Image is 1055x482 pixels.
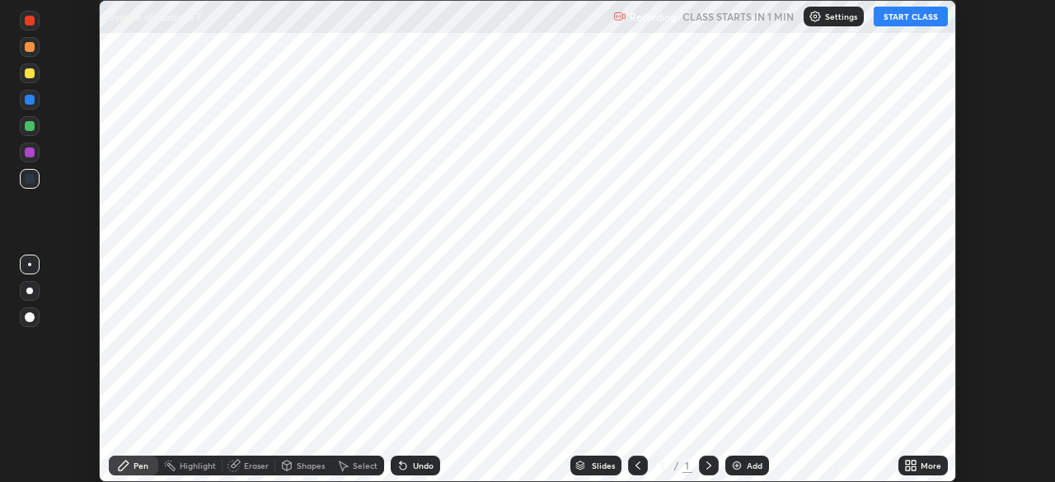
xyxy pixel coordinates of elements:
div: Slides [592,461,615,470]
div: Add [747,461,762,470]
div: Highlight [180,461,216,470]
div: / [674,461,679,470]
div: 1 [654,461,671,470]
button: START CLASS [874,7,948,26]
div: Pen [134,461,148,470]
div: Eraser [244,461,269,470]
div: 1 [682,458,692,473]
div: Select [353,461,377,470]
p: Settings [825,12,857,21]
h5: CLASS STARTS IN 1 MIN [682,9,794,24]
p: System of particles 7 [109,10,201,23]
div: Undo [413,461,434,470]
div: More [921,461,941,470]
p: Recording [630,11,676,23]
img: class-settings-icons [809,10,822,23]
div: Shapes [297,461,325,470]
img: recording.375f2c34.svg [613,10,626,23]
img: add-slide-button [730,459,743,472]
